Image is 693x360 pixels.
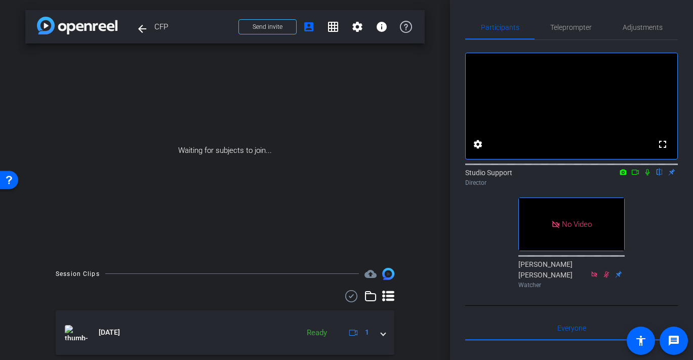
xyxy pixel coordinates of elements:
[376,21,388,33] mat-icon: info
[657,138,669,150] mat-icon: fullscreen
[518,281,625,290] div: Watcher
[472,138,484,150] mat-icon: settings
[327,21,339,33] mat-icon: grid_on
[351,21,363,33] mat-icon: settings
[562,220,592,229] span: No Video
[668,335,680,347] mat-icon: message
[481,24,519,31] span: Participants
[56,310,394,355] mat-expansion-panel-header: thumb-nail[DATE]Ready1
[154,17,232,37] span: CFP
[557,325,586,332] span: Everyone
[25,44,425,258] div: Waiting for subjects to join...
[303,21,315,33] mat-icon: account_box
[550,24,592,31] span: Teleprompter
[136,23,148,35] mat-icon: arrow_back
[364,268,377,280] span: Destinations for your clips
[37,17,117,34] img: app-logo
[382,268,394,280] img: Session clips
[65,325,88,340] img: thumb-nail
[365,327,369,338] span: 1
[253,23,282,31] span: Send invite
[465,168,678,187] div: Studio Support
[364,268,377,280] mat-icon: cloud_upload
[465,178,678,187] div: Director
[99,327,120,338] span: [DATE]
[654,167,666,176] mat-icon: flip
[635,335,647,347] mat-icon: accessibility
[56,269,100,279] div: Session Clips
[623,24,663,31] span: Adjustments
[302,327,332,339] div: Ready
[238,19,297,34] button: Send invite
[518,259,625,290] div: [PERSON_NAME] [PERSON_NAME]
